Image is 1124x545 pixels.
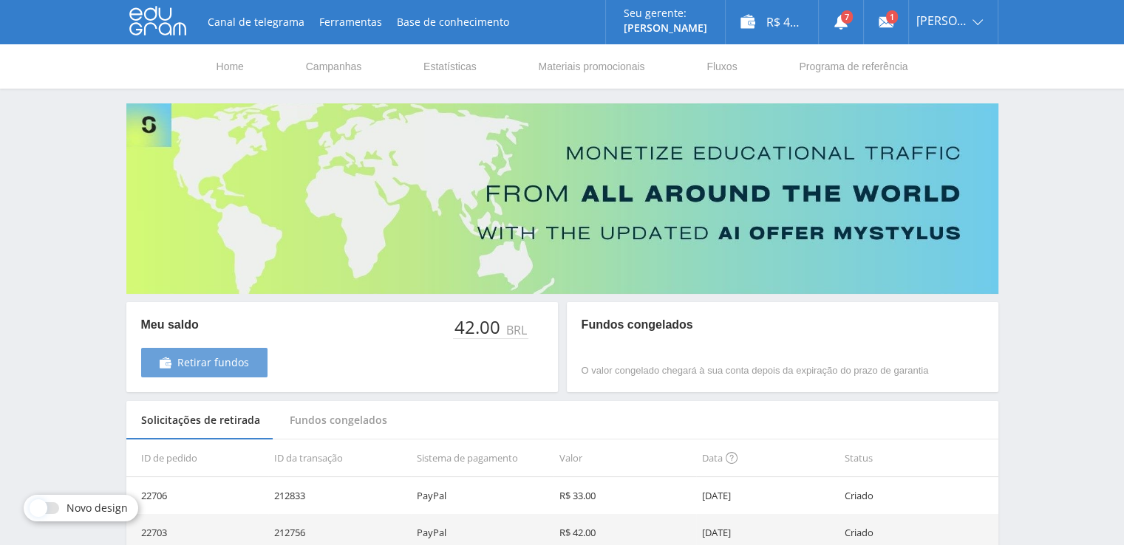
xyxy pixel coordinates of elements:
th: ID da transação [268,439,411,477]
th: Sistema de pagamento [411,439,554,477]
a: Estatísticas [422,44,478,89]
td: 22706 [126,477,269,514]
span: Retirar fundos [177,357,249,369]
td: R$ 33.00 [554,477,696,514]
td: Criado [839,477,998,514]
a: Campanhas [304,44,364,89]
div: Fundos congelados [275,401,402,440]
span: Novo design [67,502,128,514]
p: Fundos congelados [582,317,929,333]
td: PayPal [411,477,554,514]
p: [PERSON_NAME] [624,22,707,34]
p: Meu saldo [141,317,268,333]
div: 42.00 [453,317,503,337]
th: Data [696,439,839,477]
img: Banner [126,103,998,294]
a: Programa de referência [797,44,909,89]
div: BRL [503,323,528,337]
p: O valor congelado chegará à sua conta depois da expiração do prazo de garantia [582,364,929,377]
td: 212833 [268,477,411,514]
a: Home [215,44,245,89]
p: Seu gerente: [624,7,707,19]
span: [PERSON_NAME] [916,15,968,27]
th: ID de pedido [126,439,269,477]
a: Retirar fundos [141,348,268,377]
div: Solicitações de retirada [126,401,275,440]
a: Materiais promocionais [537,44,646,89]
td: [DATE] [696,477,839,514]
th: Status [839,439,998,477]
th: Valor [554,439,696,477]
a: Fluxos [705,44,738,89]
